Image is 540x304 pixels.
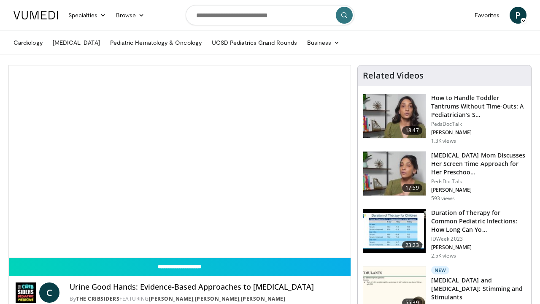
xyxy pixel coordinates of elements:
[13,11,58,19] img: VuMedi Logo
[470,7,505,24] a: Favorites
[363,151,526,202] a: 17:59 [MEDICAL_DATA] Mom Discusses Her Screen Time Approach for Her Preschoo… PedsDocTalk [PERSON...
[16,282,36,303] img: The Cribsiders
[48,34,105,51] a: [MEDICAL_DATA]
[363,94,426,138] img: 50ea502b-14b0-43c2-900c-1755f08e888a.150x105_q85_crop-smart_upscale.jpg
[431,121,526,128] p: PedsDocTalk
[8,34,48,51] a: Cardiology
[431,252,456,259] p: 2.5K views
[402,126,422,135] span: 18:47
[510,7,526,24] a: P
[431,236,526,242] p: IDWeek 2023
[70,295,344,303] div: By FEATURING , ,
[363,209,426,253] img: e1c5528f-ea3e-4198-aec8-51b2a8490044.150x105_q85_crop-smart_upscale.jpg
[431,129,526,136] p: [PERSON_NAME]
[195,295,240,302] a: [PERSON_NAME]
[105,34,207,51] a: Pediatric Hematology & Oncology
[431,195,455,202] p: 593 views
[431,209,526,234] h3: Duration of Therapy for Common Pediatric Infections: How Long Can Yo…
[9,65,351,258] video-js: Video Player
[241,295,286,302] a: [PERSON_NAME]
[70,282,344,292] h4: Urine Good Hands: Evidence-Based Approaches to [MEDICAL_DATA]
[431,94,526,119] h3: How to Handle Toddler Tantrums Without Time-Outs: A Pediatrician’s S…
[302,34,345,51] a: Business
[431,178,526,185] p: PedsDocTalk
[149,295,194,302] a: [PERSON_NAME]
[207,34,302,51] a: UCSD Pediatrics Grand Rounds
[363,94,526,144] a: 18:47 How to Handle Toddler Tantrums Without Time-Outs: A Pediatrician’s S… PedsDocTalk [PERSON_N...
[111,7,150,24] a: Browse
[186,5,354,25] input: Search topics, interventions
[363,152,426,195] img: 545bfb05-4c46-43eb-a600-77e1c8216bd9.150x105_q85_crop-smart_upscale.jpg
[402,184,422,192] span: 17:59
[431,187,526,193] p: [PERSON_NAME]
[431,151,526,176] h3: [MEDICAL_DATA] Mom Discusses Her Screen Time Approach for Her Preschoo…
[431,244,526,251] p: [PERSON_NAME]
[431,266,450,274] p: New
[63,7,111,24] a: Specialties
[431,138,456,144] p: 1.3K views
[363,71,424,81] h4: Related Videos
[363,209,526,259] a: 23:23 Duration of Therapy for Common Pediatric Infections: How Long Can Yo… IDWeek 2023 [PERSON_N...
[402,241,422,250] span: 23:23
[39,282,59,303] a: C
[431,276,526,301] h3: [MEDICAL_DATA] and [MEDICAL_DATA]: Stimming and Stimulants
[76,295,119,302] a: The Cribsiders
